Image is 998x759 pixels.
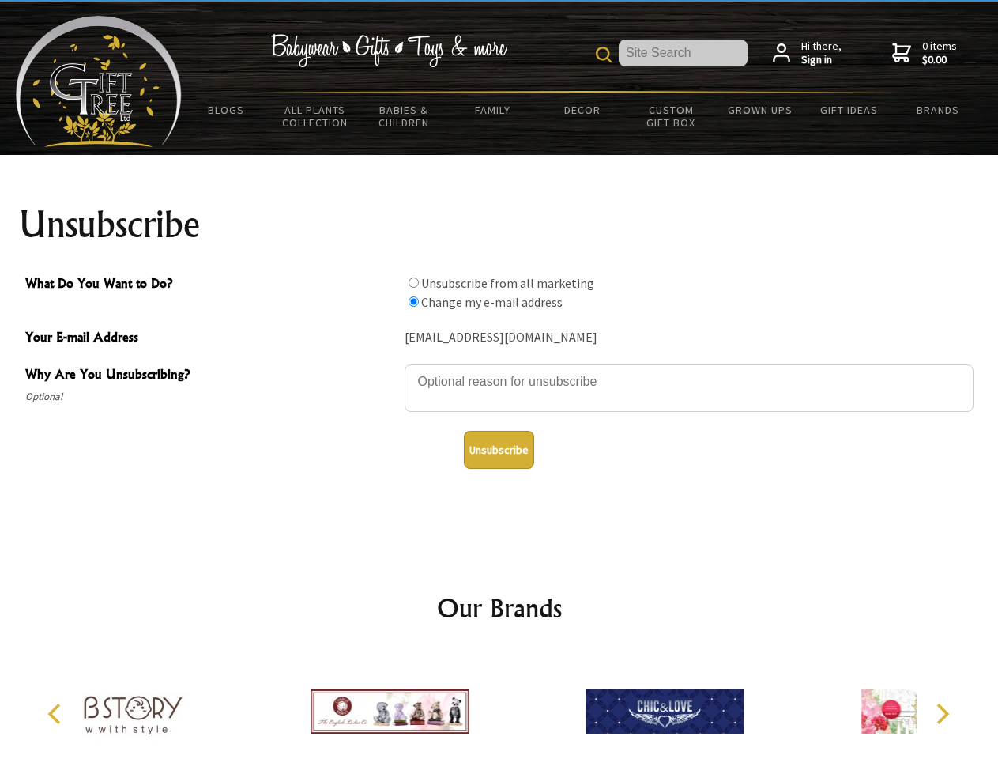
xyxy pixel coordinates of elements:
[925,697,959,731] button: Next
[25,387,397,406] span: Optional
[25,274,397,296] span: What Do You Want to Do?
[271,93,360,139] a: All Plants Collection
[922,39,957,67] span: 0 items
[25,327,397,350] span: Your E-mail Address
[892,40,957,67] a: 0 items$0.00
[405,326,974,350] div: [EMAIL_ADDRESS][DOMAIN_NAME]
[19,206,980,244] h1: Unsubscribe
[596,47,612,62] img: product search
[894,93,983,126] a: Brands
[409,296,419,307] input: What Do You Want to Do?
[270,34,507,67] img: Babywear - Gifts - Toys & more
[421,294,563,310] label: Change my e-mail address
[627,93,716,139] a: Custom Gift Box
[715,93,804,126] a: Grown Ups
[801,53,842,67] strong: Sign in
[16,16,182,147] img: Babyware - Gifts - Toys and more...
[32,589,967,627] h2: Our Brands
[409,278,419,288] input: What Do You Want to Do?
[922,53,957,67] strong: $0.00
[360,93,449,139] a: Babies & Children
[537,93,627,126] a: Decor
[182,93,271,126] a: BLOGS
[40,697,74,731] button: Previous
[449,93,538,126] a: Family
[773,40,842,67] a: Hi there,Sign in
[619,40,748,66] input: Site Search
[464,431,534,469] button: Unsubscribe
[421,275,594,291] label: Unsubscribe from all marketing
[405,364,974,412] textarea: Why Are You Unsubscribing?
[801,40,842,67] span: Hi there,
[804,93,894,126] a: Gift Ideas
[25,364,397,387] span: Why Are You Unsubscribing?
